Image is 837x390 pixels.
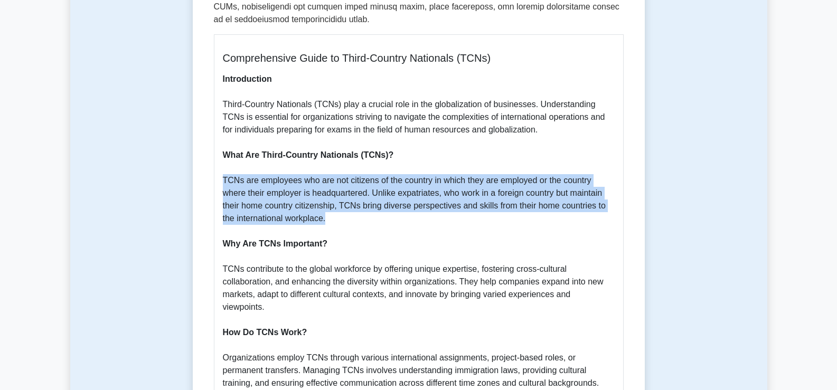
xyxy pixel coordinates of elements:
[223,328,307,337] b: How Do TCNs Work?
[223,52,615,64] h5: Comprehensive Guide to Third-Country Nationals (TCNs)
[223,150,394,159] b: What Are Third-Country Nationals (TCNs)?
[223,239,328,248] b: Why Are TCNs Important?
[223,74,272,83] b: Introduction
